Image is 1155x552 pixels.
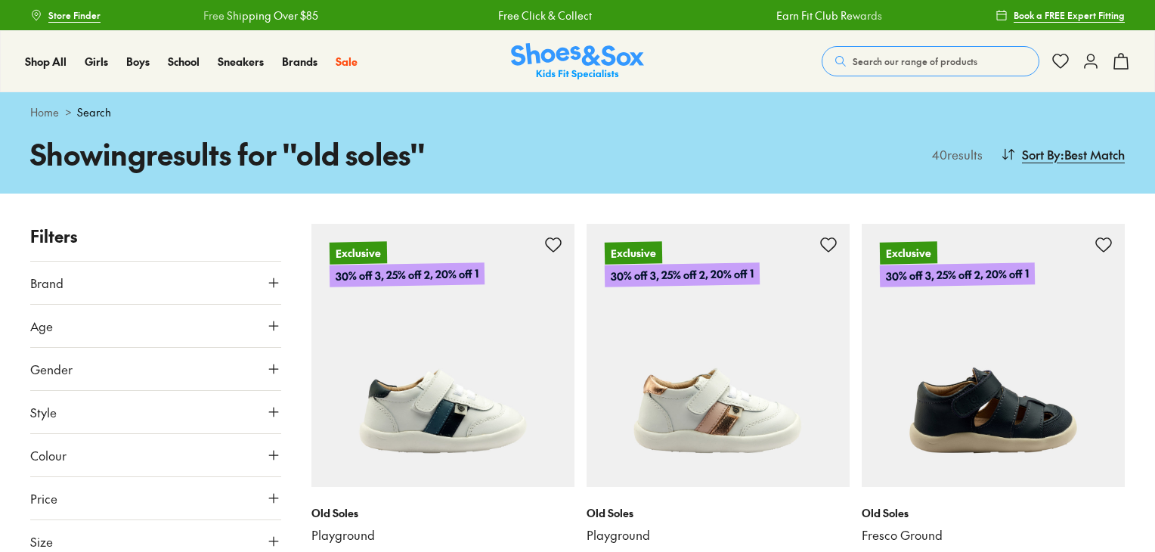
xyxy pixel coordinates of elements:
[48,8,101,22] span: Store Finder
[498,8,592,23] a: Free Click & Collect
[853,54,977,68] span: Search our range of products
[30,403,57,421] span: Style
[218,54,264,69] span: Sneakers
[30,434,281,476] button: Colour
[30,224,281,249] p: Filters
[511,43,644,80] img: SNS_Logo_Responsive.svg
[30,305,281,347] button: Age
[776,8,882,23] a: Earn Fit Club Rewards
[30,274,63,292] span: Brand
[30,348,281,390] button: Gender
[30,104,1125,120] div: >
[311,527,574,544] a: Playground
[605,241,662,264] p: Exclusive
[30,104,59,120] a: Home
[605,262,760,287] p: 30% off 3, 25% off 2, 20% off 1
[77,104,111,120] span: Search
[587,224,850,487] a: Exclusive30% off 3, 25% off 2, 20% off 1
[282,54,317,70] a: Brands
[30,391,281,433] button: Style
[168,54,200,69] span: School
[203,8,318,23] a: Free Shipping Over $85
[1001,138,1125,171] button: Sort By:Best Match
[30,317,53,335] span: Age
[30,132,577,175] h1: Showing results for " old soles "
[311,224,574,487] a: Exclusive30% off 3, 25% off 2, 20% off 1
[822,46,1039,76] button: Search our range of products
[85,54,108,70] a: Girls
[926,145,983,163] p: 40 results
[330,262,485,287] p: 30% off 3, 25% off 2, 20% off 1
[1061,145,1125,163] span: : Best Match
[587,527,850,544] a: Playground
[30,532,53,550] span: Size
[30,2,101,29] a: Store Finder
[330,241,387,264] p: Exclusive
[511,43,644,80] a: Shoes & Sox
[880,241,937,264] p: Exclusive
[282,54,317,69] span: Brands
[25,54,67,70] a: Shop All
[126,54,150,70] a: Boys
[862,224,1125,487] a: Exclusive30% off 3, 25% off 2, 20% off 1
[30,489,57,507] span: Price
[1014,8,1125,22] span: Book a FREE Expert Fitting
[311,505,574,521] p: Old Soles
[25,54,67,69] span: Shop All
[30,446,67,464] span: Colour
[1022,145,1061,163] span: Sort By
[30,262,281,304] button: Brand
[126,54,150,69] span: Boys
[336,54,358,69] span: Sale
[996,2,1125,29] a: Book a FREE Expert Fitting
[168,54,200,70] a: School
[862,527,1125,544] a: Fresco Ground
[862,505,1125,521] p: Old Soles
[336,54,358,70] a: Sale
[85,54,108,69] span: Girls
[587,505,850,521] p: Old Soles
[218,54,264,70] a: Sneakers
[30,360,73,378] span: Gender
[30,477,281,519] button: Price
[880,262,1035,287] p: 30% off 3, 25% off 2, 20% off 1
